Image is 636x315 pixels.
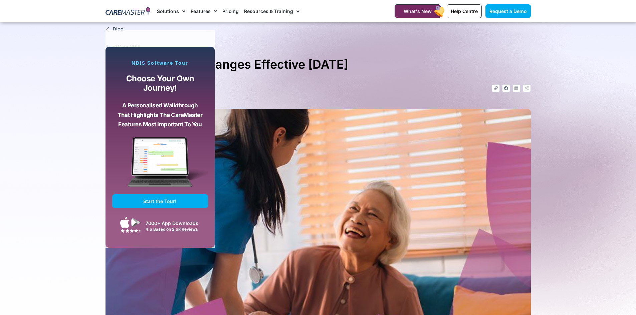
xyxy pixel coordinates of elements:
[105,55,531,74] h1: SCHADS Award Changes Effective [DATE]
[404,8,432,14] span: What's New
[105,6,151,16] img: CareMaster Logo
[143,198,177,204] span: Start the Tour!
[146,227,205,232] div: 4.6 Based on 2.6k Reviews
[112,137,208,194] img: CareMaster Software Mockup on Screen
[489,8,527,14] span: Request a Demo
[111,26,124,33] span: Blog
[120,217,130,228] img: Apple App Store Icon
[146,220,205,227] div: 7000+ App Downloads
[451,8,478,14] span: Help Centre
[447,4,482,18] a: Help Centre
[121,229,141,233] img: Google Play Store App Review Stars
[112,60,208,66] p: NDIS Software Tour
[485,4,531,18] a: Request a Demo
[117,74,203,93] p: Choose your own journey!
[112,194,208,208] a: Start the Tour!
[131,217,141,227] img: Google Play App Icon
[117,101,203,129] p: A personalised walkthrough that highlights the CareMaster features most important to you
[395,4,441,18] a: What's New
[105,26,531,33] a: Blog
